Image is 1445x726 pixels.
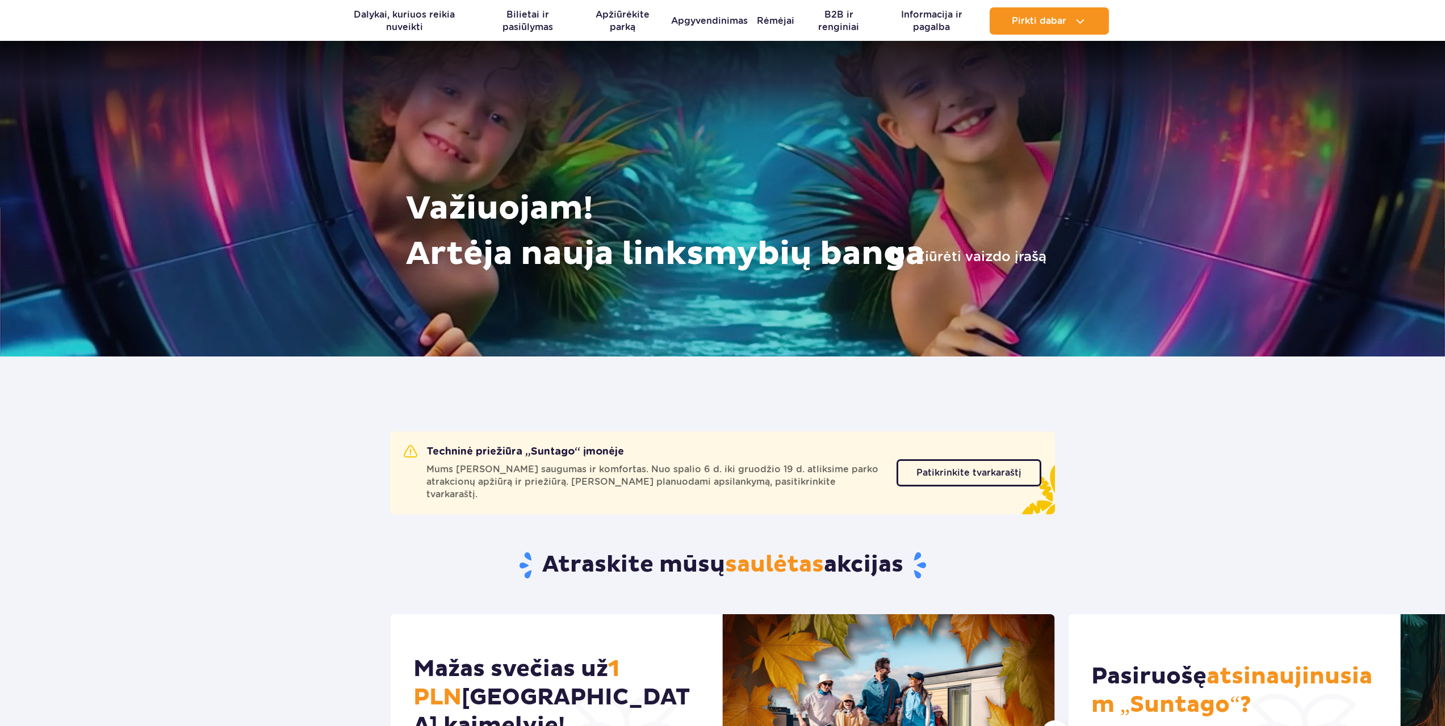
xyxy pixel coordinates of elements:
[426,447,624,457] font: Techninė priežiūra „Suntago“ įmonėje
[413,655,608,683] font: Mažas svečias už
[725,551,824,579] font: saulėtas
[887,247,1046,266] button: Žiūrėti vaizdo įrašą
[824,551,903,579] font: akcijas
[915,248,1046,265] font: Žiūrėti vaizdo įrašą
[818,9,859,32] font: B2B ir renginiai
[883,7,981,35] a: Informacija ir pagalba
[990,7,1109,35] button: Pirkti dabar
[757,7,794,35] a: Rėmėjai
[1091,662,1207,691] font: Pasiruošę
[897,459,1041,486] a: Patikrinkite tvarkaraštį
[337,7,472,35] a: Dalykai, kuriuos reikia nuveikti
[542,551,725,579] font: Atraskite mūsų
[671,7,748,35] a: Apgyvendinimas
[901,9,962,32] font: Informacija ir pagalba
[481,7,574,35] a: Bilietai ir pasiūlymas
[413,655,619,712] font: 1 PLN
[596,9,650,32] font: Apžiūrėkite parką
[757,15,794,26] font: Rėmėjai
[426,464,878,500] font: Mums [PERSON_NAME] saugumas ir komfortas. Nuo spalio 6 d. iki gruodžio 19 d. atliksime parko atra...
[671,15,748,26] font: Apgyvendinimas
[406,234,925,274] font: Artėja nauja linksmybių banga
[354,9,455,32] font: Dalykai, kuriuos reikia nuveikti
[803,7,873,35] a: B2B ir renginiai
[502,9,553,32] font: Bilietai ir pasiūlymas
[406,188,593,229] font: Važiuojam!
[1091,662,1372,719] font: atsinaujinusiam „Suntago“?
[583,7,663,35] a: Apžiūrėkite parką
